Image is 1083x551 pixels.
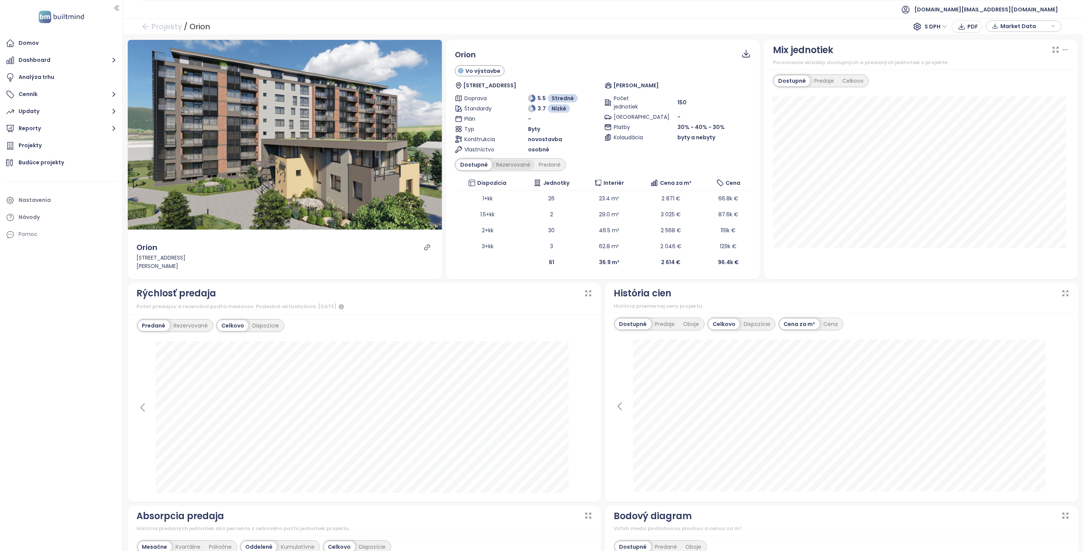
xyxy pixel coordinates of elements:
[534,159,565,170] div: Predané
[19,230,38,239] div: Pomoc
[1000,20,1049,32] span: Market Data
[914,0,1058,19] span: [DOMAIN_NAME][EMAIL_ADDRESS][DOMAIN_NAME]
[838,76,868,86] div: Celkovo
[137,302,592,312] div: Počet predajov a rezervácií podľa mesiacov. Posledná aktualizácia: [DATE]
[528,115,531,123] span: -
[19,141,42,150] div: Projekty
[552,104,566,113] span: Nízké
[678,133,716,142] span: byty a nebyty
[19,195,51,205] div: Nastavenia
[774,76,810,86] div: Dostupné
[726,179,741,187] span: Cena
[4,193,119,208] a: Nastavenia
[583,222,636,238] td: 46.5 m²
[708,319,740,329] div: Celkovo
[520,238,583,254] td: 3
[19,107,39,116] div: Updaty
[463,81,516,90] span: [STREET_ADDRESS]
[142,20,182,33] a: arrow-left Projekty
[465,67,500,75] span: Vo výstavbe
[925,21,947,32] span: S DPH
[661,211,681,218] span: 3 025 €
[583,206,636,222] td: 29.0 m²
[678,113,681,121] span: -
[614,286,672,301] div: História cien
[217,320,248,331] div: Celkovo
[773,59,1069,66] div: Porovnanie skladby dostupných a predaných jednotiek v projekte.
[4,121,119,136] button: Reporty
[952,20,982,33] button: PDF
[19,72,54,82] div: Analýza trhu
[614,525,1069,532] div: Vzťah medzi podlahovou plochou a cenou za m².
[538,104,546,113] span: 3.7
[4,210,119,225] a: Návody
[820,319,842,329] div: Cena
[248,320,283,331] div: Dispozície
[528,125,540,133] span: Byty
[528,145,549,154] span: osobné
[967,22,978,31] span: PDF
[464,94,501,102] span: Doprava
[170,320,212,331] div: Rezervované
[549,258,554,266] b: 61
[4,53,119,68] button: Dashboard
[538,94,546,102] span: 5.5
[455,222,520,238] td: 2+kk
[520,190,583,206] td: 26
[4,104,119,119] button: Updaty
[583,238,636,254] td: 62.8 m²
[142,23,149,30] span: arrow-left
[137,242,158,253] div: Orion
[477,179,507,187] span: Dispozícia
[520,206,583,222] td: 2
[138,320,170,331] div: Predané
[780,319,820,329] div: Cena za m²
[740,319,774,329] div: Dispozície
[604,179,624,187] span: Interiér
[583,190,636,206] td: 23.4 m²
[464,135,501,143] span: Konštrukcia
[614,302,1069,310] div: História priemernej ceny projektu.
[19,38,39,48] div: Domov
[424,244,431,251] a: link
[661,195,680,202] span: 2 871 €
[492,159,534,170] div: Rezervované
[721,227,736,234] span: 119k €
[614,133,650,142] span: Kolaudácia
[4,227,119,242] div: Pomoc
[137,286,216,301] div: Rýchlosť predaja
[464,115,501,123] span: Plán
[614,113,650,121] span: [GEOGRAPHIC_DATA]
[810,76,838,86] div: Predaje
[552,94,574,102] span: Stredné
[615,319,651,329] div: Dostupné
[651,319,679,329] div: Predaje
[718,211,738,218] span: 87.6k €
[4,87,119,102] button: Cenník
[660,179,691,187] span: Cena za m²
[614,509,692,523] div: Bodový diagram
[4,138,119,153] a: Projekty
[661,258,680,266] b: 2 614 €
[614,123,650,131] span: Platby
[456,159,492,170] div: Dostupné
[718,258,739,266] b: 96.4k €
[720,242,737,250] span: 129k €
[660,242,682,250] span: 2 046 €
[4,36,119,51] a: Domov
[184,20,188,33] div: /
[599,258,619,266] b: 36.9 m²
[464,125,501,133] span: Typ
[36,9,86,25] img: logo
[137,262,433,270] div: [PERSON_NAME]
[464,145,501,154] span: Vlastníctvo
[455,49,476,60] span: Orion
[137,525,592,532] div: História predaných jednotiek ako percento z celkového počtu jednotiek projektu.
[137,253,433,262] div: [STREET_ADDRESS]
[455,190,520,206] td: 1+kk
[137,509,224,523] div: Absorpcia predaja
[613,81,659,90] span: [PERSON_NAME]
[773,43,833,57] div: Mix jednotiek
[661,227,681,234] span: 2 568 €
